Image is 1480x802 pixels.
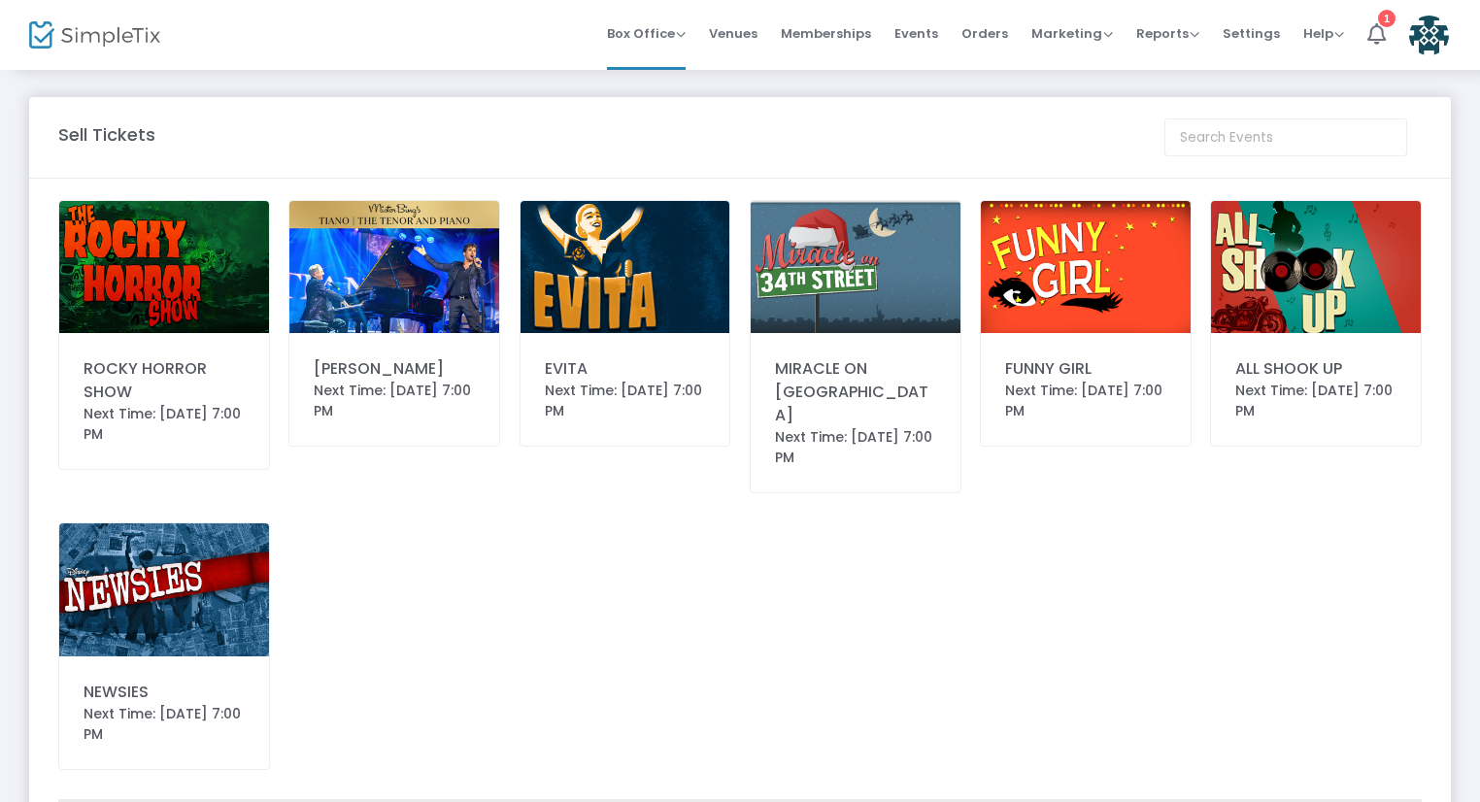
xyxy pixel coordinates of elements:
div: ROCKY HORROR SHOW [84,357,245,404]
m-panel-title: Sell Tickets [58,121,155,148]
span: Settings [1223,9,1280,58]
img: thumbnailtiano.zip-6.png [289,201,499,333]
div: ALL SHOOK UP [1235,357,1396,381]
div: Next Time: [DATE] 7:00 PM [314,381,475,421]
span: Box Office [607,24,686,43]
span: Reports [1136,24,1199,43]
img: CarlosFranco-2025-03-2022.08.18-AETNewsiesHome.png [59,523,269,655]
span: Help [1303,24,1344,43]
div: Next Time: [DATE] 7:00 PM [1235,381,1396,421]
div: 1 [1378,10,1396,27]
img: CarlosFranco-AETRockyHorrorHome.png [59,201,269,333]
div: Next Time: [DATE] 7:00 PM [545,381,706,421]
img: CarlosFranco-AETFunnyGirlHome.png [981,201,1191,333]
input: Search Events [1164,118,1407,156]
div: FUNNY GIRL [1005,357,1166,381]
div: NEWSIES [84,681,245,704]
div: Next Time: [DATE] 7:00 PM [84,404,245,445]
span: Events [894,9,938,58]
div: Next Time: [DATE] 7:00 PM [1005,381,1166,421]
div: MIRACLE ON [GEOGRAPHIC_DATA] [775,357,936,427]
div: Data table [59,800,1421,801]
img: 638869797523440797CarlosFranco-AETEvitaHome.png [521,201,730,333]
div: EVITA [545,357,706,381]
span: Memberships [781,9,871,58]
div: Next Time: [DATE] 7:00 PM [84,704,245,745]
span: Orders [961,9,1008,58]
span: Marketing [1031,24,1113,43]
div: Next Time: [DATE] 7:00 PM [775,427,936,468]
img: CarlosFranco-AETAllShoockUpHome.png [1211,201,1421,333]
span: Venues [709,9,757,58]
img: CarlosFranco-2025-03-2022.08.14-AETMiracleon34thStreetHome.png [751,201,960,333]
div: [PERSON_NAME] [314,357,475,381]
